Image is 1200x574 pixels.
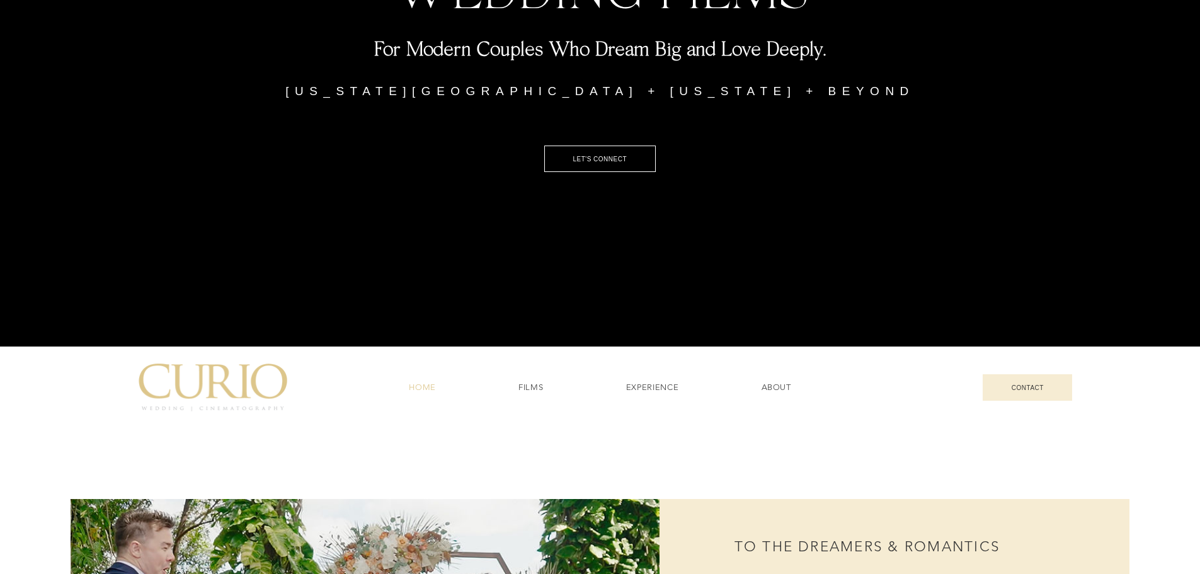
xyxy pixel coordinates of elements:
[626,382,679,393] span: EXPERIENCE
[138,364,287,411] img: C_Logo.png
[374,37,826,60] span: For Modern Couples Who Dream Big and Love Deeply.
[544,146,656,172] a: LET'S CONNECT
[370,376,830,399] nav: Site
[723,376,830,399] a: ABOUT
[518,382,543,393] span: FILMS
[573,156,627,163] span: LET'S CONNECT
[734,538,1000,555] span: TO THE DREAMERS & ROMANTICS
[409,382,436,393] span: HOME
[480,376,583,399] a: FILMS
[1012,384,1044,391] span: CONTACT
[587,376,717,399] a: EXPERIENCE
[983,374,1072,401] a: CONTACT
[370,376,475,399] a: HOME
[285,84,915,98] span: [US_STATE][GEOGRAPHIC_DATA] + [US_STATE] + BEYOND
[762,382,791,393] span: ABOUT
